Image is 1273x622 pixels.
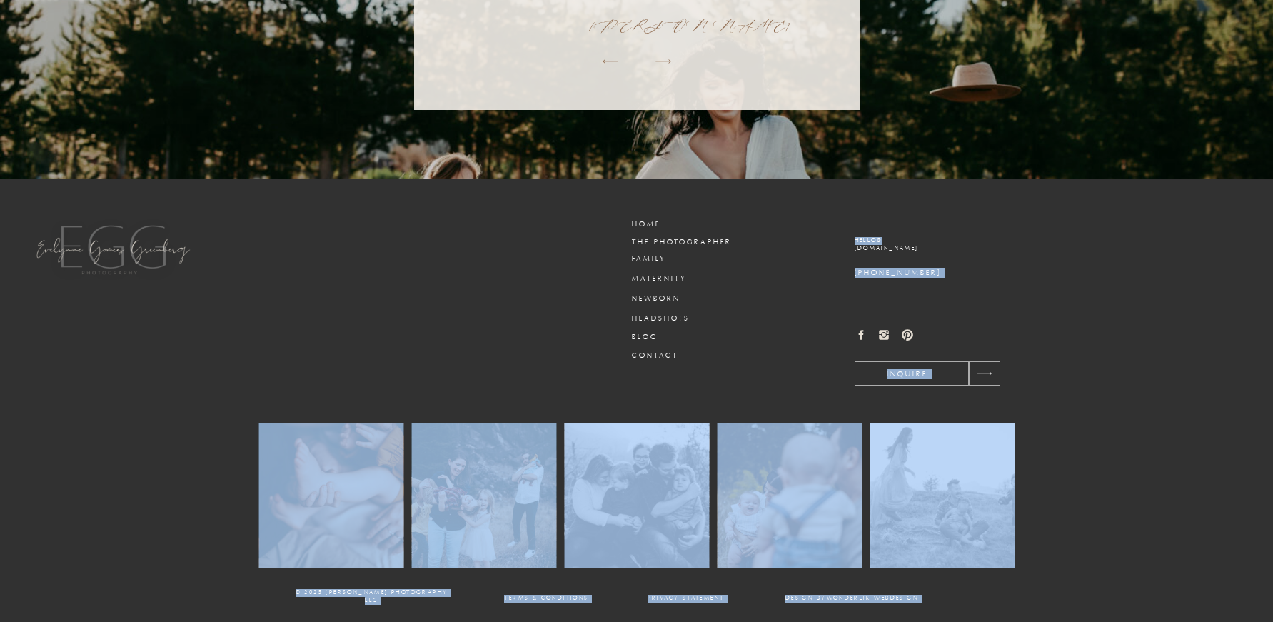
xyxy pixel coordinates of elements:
[855,268,1030,279] a: [PHONE_NUMBER]
[632,254,700,264] a: family
[632,351,700,361] a: Contact
[645,595,728,600] a: Privacy Statement
[632,237,754,248] a: the photographer
[827,595,919,602] a: wonderlik webdesign
[717,423,862,568] img: evelynne gomes greenberg (70 of 73)
[855,237,1030,259] h3: hello@ [DOMAIN_NAME]
[632,274,700,284] a: maternity
[501,595,593,600] a: Terms & conditions
[411,423,556,568] img: evelynne gomes greenberg (54 of 73)
[855,369,960,378] a: inquire
[589,21,685,30] p: [PERSON_NAME]
[564,423,709,568] img: evelynne gomes greenberg (43 of 73)
[870,423,1015,568] img: evelynne-gomes-greenberg (6 of 6)-2
[632,294,700,304] a: newborn
[632,219,700,230] a: Home
[632,332,700,343] a: Blog
[855,237,1030,259] a: hello@[DOMAIN_NAME]
[294,589,450,611] p: © 2025 [PERSON_NAME] PHOTOGRAPHY llc
[780,595,925,600] p: Design by
[632,313,700,324] a: headshots
[258,423,403,568] img: evelynne gomes greenberg (20 of 73)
